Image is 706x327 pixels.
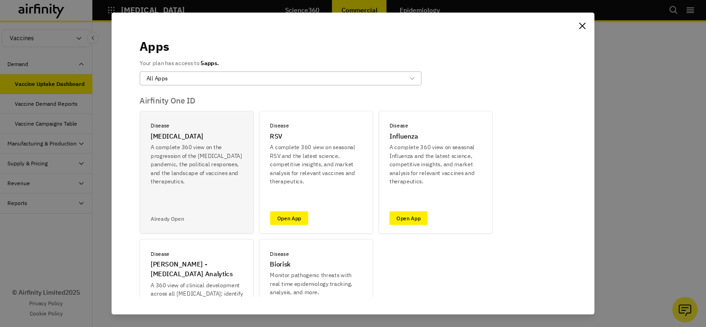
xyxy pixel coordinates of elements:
p: A complete 360 view on seasonal RSV and the latest science, competitive insights, and market anal... [270,143,362,186]
a: Open App [270,211,308,224]
button: Close [575,19,589,33]
p: Your plan has access to [140,59,219,68]
p: Disease [151,250,170,258]
p: Disease [270,121,289,129]
p: A complete 360 view on the progression of the [MEDICAL_DATA] pandemic, the political responses, a... [151,143,243,186]
p: [PERSON_NAME] - [MEDICAL_DATA] Analytics [151,260,243,279]
a: Open App [390,211,428,224]
p: Disease [151,121,170,129]
p: Monitor pathogenic threats with real time epidemiology tracking, analysis, and more. [270,271,362,297]
p: Apps [140,37,169,55]
p: Influenza [390,131,418,141]
p: Disease [270,250,289,258]
p: Airfinity One ID [140,96,566,105]
p: Disease [390,121,408,129]
b: 5 apps. [201,60,219,67]
p: All Apps [146,74,168,83]
p: Biorisk [270,260,291,269]
p: [MEDICAL_DATA] [151,131,203,141]
p: RSV [270,131,282,141]
p: A complete 360 view on seasonal Influenza and the latest science, competitive insights, and marke... [390,143,482,186]
p: A 360 view of clinical development across all [MEDICAL_DATA]; identify opportunities and track ch... [151,281,243,324]
p: Already Open [151,215,184,223]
